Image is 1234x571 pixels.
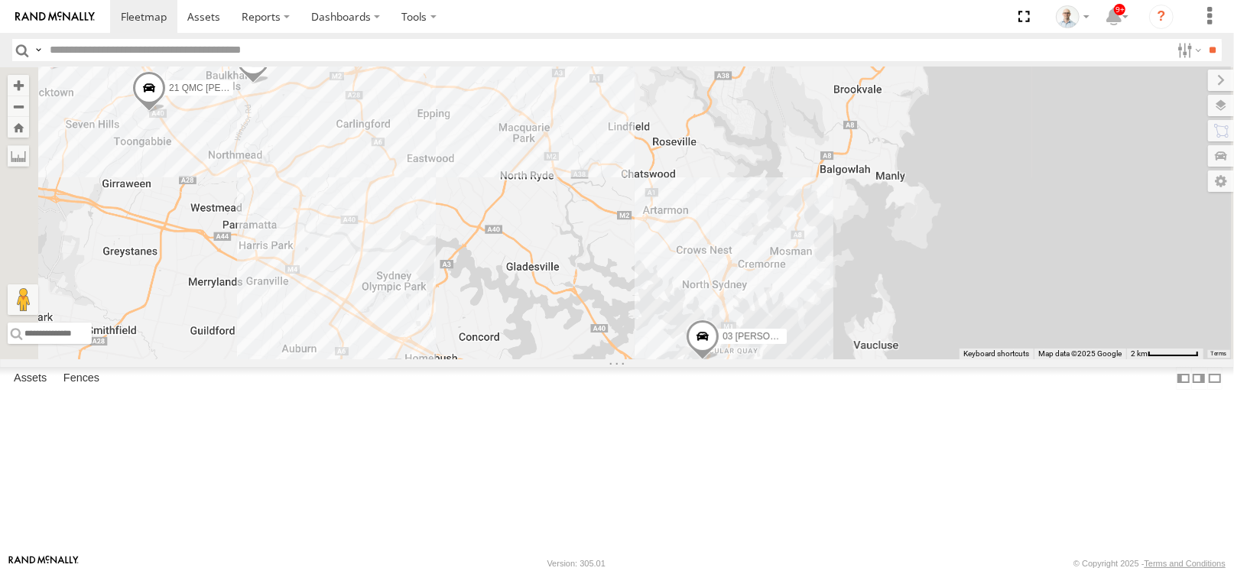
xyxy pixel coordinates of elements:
[15,11,95,22] img: rand-logo.svg
[1211,351,1227,357] a: Terms
[1208,170,1234,192] label: Map Settings
[1131,349,1148,358] span: 2 km
[1073,559,1226,568] div: © Copyright 2025 -
[8,117,29,138] button: Zoom Home
[32,39,44,61] label: Search Query
[8,284,38,315] button: Drag Pegman onto the map to open Street View
[1126,349,1203,359] button: Map Scale: 2 km per 63 pixels
[1176,367,1191,389] label: Dock Summary Table to the Left
[1207,367,1223,389] label: Hide Summary Table
[963,349,1029,359] button: Keyboard shortcuts
[1191,367,1206,389] label: Dock Summary Table to the Right
[8,556,79,571] a: Visit our Website
[8,75,29,96] button: Zoom in
[8,96,29,117] button: Zoom out
[723,331,810,342] span: 03 [PERSON_NAME]
[169,83,281,94] span: 21 QMC [PERSON_NAME]
[1149,5,1174,29] i: ?
[56,368,107,389] label: Fences
[1145,559,1226,568] a: Terms and Conditions
[8,145,29,167] label: Measure
[6,368,54,389] label: Assets
[547,559,606,568] div: Version: 305.01
[1171,39,1204,61] label: Search Filter Options
[1038,349,1122,358] span: Map data ©2025 Google
[1051,5,1095,28] div: Kurt Byers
